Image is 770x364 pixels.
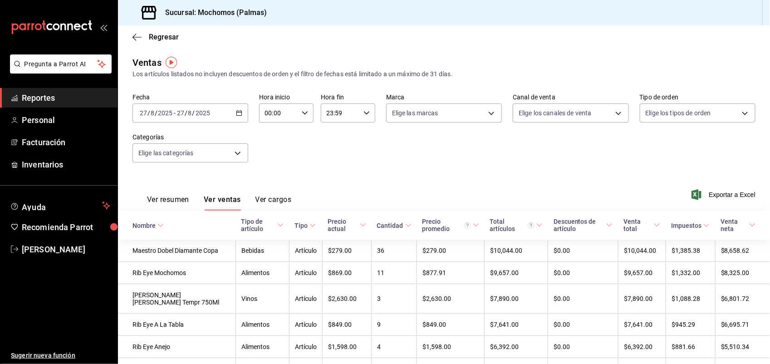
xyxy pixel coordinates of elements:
[158,7,267,18] h3: Sucursal: Mochomos (Palmas)
[715,336,770,358] td: $5,510.34
[666,262,715,284] td: $1,332.00
[485,240,548,262] td: $10,044.00
[485,314,548,336] td: $7,641.00
[721,218,747,232] div: Venta neta
[294,222,308,229] div: Tipo
[417,240,485,262] td: $279.00
[485,336,548,358] td: $6,392.00
[259,94,314,101] label: Hora inicio
[155,109,157,117] span: /
[10,54,112,74] button: Pregunta a Parrot AI
[235,262,289,284] td: Alimentos
[640,94,755,101] label: Tipo de orden
[328,218,358,232] div: Precio actual
[671,222,701,229] div: Impuestos
[666,240,715,262] td: $1,385.38
[289,240,322,262] td: Artículo
[25,59,98,69] span: Pregunta a Parrot AI
[192,109,195,117] span: /
[289,262,322,284] td: Artículo
[519,108,591,118] span: Elige los canales de venta
[100,24,107,31] button: open_drawer_menu
[422,218,479,232] span: Precio promedio
[693,189,755,200] button: Exportar a Excel
[386,94,502,101] label: Marca
[22,158,110,171] span: Inventarios
[22,243,110,256] span: [PERSON_NAME]
[618,336,666,358] td: $6,392.00
[618,314,666,336] td: $7,641.00
[235,336,289,358] td: Alimentos
[132,222,164,229] span: Nombre
[289,284,322,314] td: Artículo
[666,314,715,336] td: $945.29
[715,314,770,336] td: $6,695.71
[490,218,543,232] span: Total artículos
[294,222,316,229] span: Tipo
[11,351,110,360] span: Sugerir nueva función
[118,284,235,314] td: [PERSON_NAME] [PERSON_NAME] Tempr 750Ml
[666,284,715,314] td: $1,088.28
[372,262,417,284] td: 11
[548,262,618,284] td: $0.00
[255,195,292,211] button: Ver cargos
[417,314,485,336] td: $849.00
[618,284,666,314] td: $7,890.00
[147,195,189,211] button: Ver resumen
[372,284,417,314] td: 3
[185,109,187,117] span: /
[132,33,179,41] button: Regresar
[132,56,162,69] div: Ventas
[235,240,289,262] td: Bebidas
[195,109,211,117] input: ----
[132,134,248,141] label: Categorías
[22,92,110,104] span: Reportes
[289,336,322,358] td: Artículo
[241,218,275,232] div: Tipo de artículo
[372,314,417,336] td: 9
[22,114,110,126] span: Personal
[188,109,192,117] input: --
[289,314,322,336] td: Artículo
[322,262,371,284] td: $869.00
[149,33,179,41] span: Regresar
[118,314,235,336] td: Rib Eye A La Tabla
[715,262,770,284] td: $8,325.00
[322,314,371,336] td: $849.00
[132,69,755,79] div: Los artículos listados no incluyen descuentos de orden y el filtro de fechas está limitado a un m...
[548,284,618,314] td: $0.00
[715,240,770,262] td: $8,658.62
[554,218,605,232] div: Descuentos de artículo
[322,240,371,262] td: $279.00
[623,218,652,232] div: Venta total
[485,284,548,314] td: $7,890.00
[6,66,112,75] a: Pregunta a Parrot AI
[392,108,438,118] span: Elige las marcas
[422,218,471,232] div: Precio promedio
[118,240,235,262] td: Maestro Dobel Diamante Copa
[623,218,660,232] span: Venta total
[464,222,471,229] svg: Precio promedio = Total artículos / cantidad
[132,222,156,229] div: Nombre
[22,221,110,233] span: Recomienda Parrot
[22,200,98,211] span: Ayuda
[166,57,177,68] img: Tooltip marker
[322,336,371,358] td: $1,598.00
[721,218,755,232] span: Venta neta
[417,262,485,284] td: $877.91
[485,262,548,284] td: $9,657.00
[138,148,194,157] span: Elige las categorías
[671,222,710,229] span: Impuestos
[321,94,375,101] label: Hora fin
[548,314,618,336] td: $0.00
[235,314,289,336] td: Alimentos
[322,284,371,314] td: $2,630.00
[548,336,618,358] td: $0.00
[147,195,291,211] div: navigation tabs
[150,109,155,117] input: --
[417,284,485,314] td: $2,630.00
[417,336,485,358] td: $1,598.00
[548,240,618,262] td: $0.00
